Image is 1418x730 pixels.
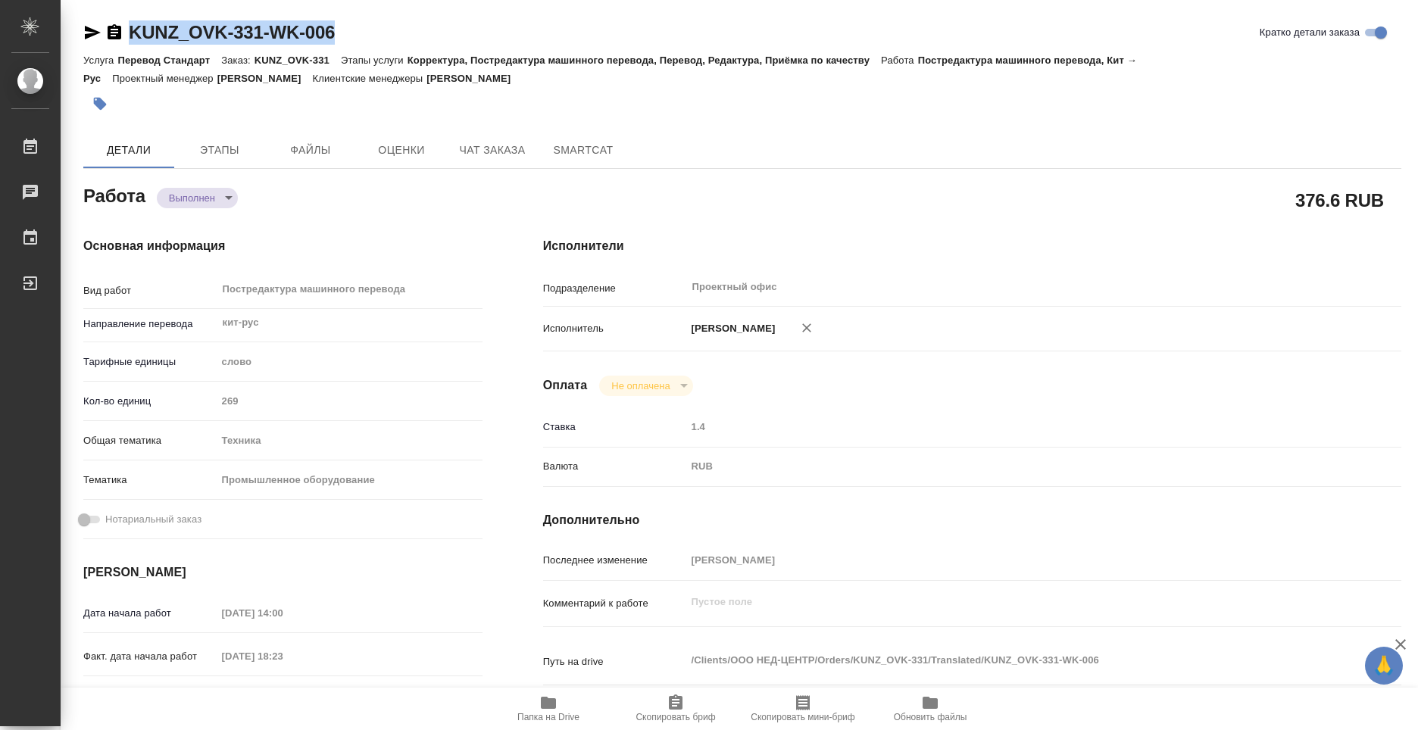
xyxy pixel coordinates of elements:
button: Скопировать ссылку [105,23,123,42]
p: Дата начала работ [83,606,217,621]
p: Факт. дата начала работ [83,649,217,664]
span: Нотариальный заказ [105,512,201,527]
button: Не оплачена [607,379,674,392]
p: Вид работ [83,283,217,298]
button: Добавить тэг [83,87,117,120]
span: Файлы [274,141,347,160]
button: Обновить файлы [867,688,994,730]
p: Проектный менеджер [112,73,217,84]
span: Этапы [183,141,256,160]
div: RUB [686,454,1330,479]
p: [PERSON_NAME] [426,73,522,84]
p: Исполнитель [543,321,686,336]
a: KUNZ_OVK-331-WK-006 [129,22,335,42]
p: [PERSON_NAME] [217,73,313,84]
span: SmartCat [547,141,620,160]
p: KUNZ_OVK-331 [255,55,341,66]
p: Тарифные единицы [83,354,217,370]
span: Кратко детали заказа [1260,25,1360,40]
h4: Дополнительно [543,511,1401,529]
span: Обновить файлы [894,712,967,722]
span: 🙏 [1371,650,1397,682]
div: Промышленное оборудование [217,467,483,493]
p: Заказ: [221,55,254,66]
input: Пустое поле [217,390,483,412]
p: Путь на drive [543,654,686,669]
h4: Оплата [543,376,588,395]
button: Скопировать бриф [612,688,739,730]
p: [PERSON_NAME] [686,321,776,336]
div: слово [217,349,483,375]
input: Пустое поле [686,549,1330,571]
input: Пустое поле [217,645,349,667]
p: Работа [881,55,918,66]
h2: 376.6 RUB [1295,187,1384,213]
div: Техника [217,428,483,454]
p: Кол-во единиц [83,394,217,409]
p: Направление перевода [83,317,217,332]
p: Этапы услуги [341,55,408,66]
span: Папка на Drive [517,712,579,722]
span: Скопировать мини-бриф [751,712,854,722]
input: Пустое поле [217,602,349,624]
button: Скопировать ссылку для ЯМессенджера [83,23,102,42]
div: Выполнен [599,376,692,396]
input: Пустое поле [686,416,1330,438]
span: Скопировать бриф [636,712,715,722]
span: Чат заказа [456,141,529,160]
button: Удалить исполнителя [790,311,823,345]
p: Общая тематика [83,433,217,448]
p: Перевод Стандарт [117,55,221,66]
p: Валюта [543,459,686,474]
p: Комментарий к работе [543,596,686,611]
button: Скопировать мини-бриф [739,688,867,730]
button: Папка на Drive [485,688,612,730]
input: Пустое поле [217,685,349,707]
span: Оценки [365,141,438,160]
p: Последнее изменение [543,553,686,568]
h4: [PERSON_NAME] [83,563,483,582]
button: Выполнен [164,192,220,204]
h4: Основная информация [83,237,483,255]
div: Выполнен [157,188,238,208]
p: Корректура, Постредактура машинного перевода, Перевод, Редактура, Приёмка по качеству [408,55,881,66]
p: Тематика [83,473,217,488]
p: Подразделение [543,281,686,296]
h2: Работа [83,181,145,208]
p: Клиентские менеджеры [313,73,427,84]
h4: Исполнители [543,237,1401,255]
textarea: /Clients/ООО НЕД-ЦЕНТР/Orders/KUNZ_OVK-331/Translated/KUNZ_OVK-331-WK-006 [686,647,1330,673]
span: Детали [92,141,165,160]
p: Ставка [543,420,686,435]
button: 🙏 [1365,647,1403,685]
p: Услуга [83,55,117,66]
